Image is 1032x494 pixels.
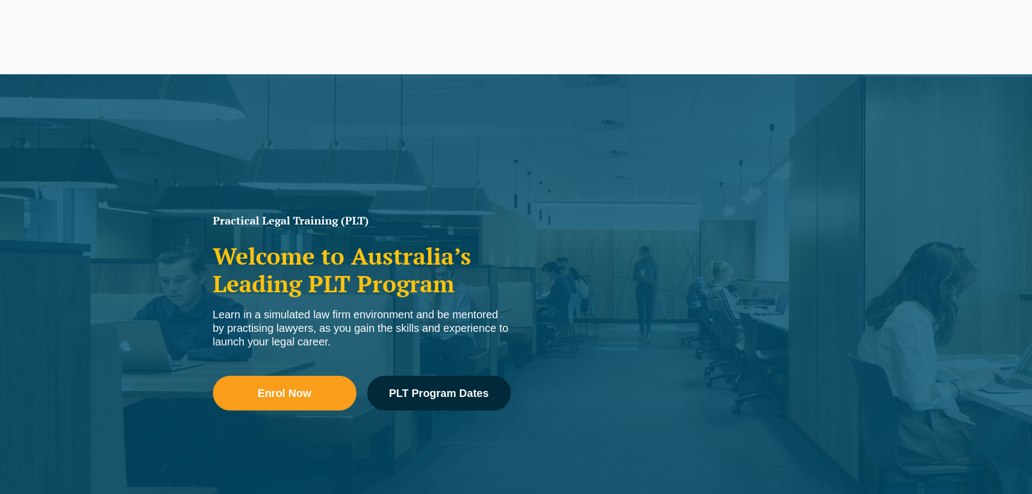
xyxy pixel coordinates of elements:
h2: Welcome to Australia’s Leading PLT Program [213,242,511,297]
div: Learn in a simulated law firm environment and be mentored by practising lawyers, as you gain the ... [213,308,511,349]
span: Enrol Now [258,388,311,399]
a: PLT Program Dates [367,376,511,410]
a: Enrol Now [213,376,356,410]
span: PLT Program Dates [389,388,489,399]
h1: Practical Legal Training (PLT) [213,215,511,226]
